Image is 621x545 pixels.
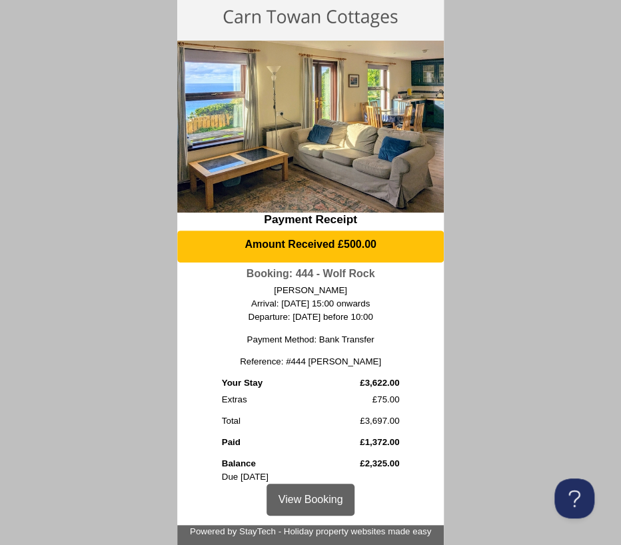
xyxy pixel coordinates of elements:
[177,213,444,227] h2: Payment Receipt
[318,390,399,406] td: £75.00
[206,5,415,32] img: New_Project_%284%29.content.png
[190,526,431,536] a: Powered by StayTech - Holiday property websites made easy
[222,390,318,406] td: Extras
[222,406,318,432] td: Total
[195,284,426,324] p: [PERSON_NAME] Arrival: [DATE] 15:00 onwards Departure: [DATE] before 10:00
[185,238,436,251] h3: Amount Received £500.00
[318,406,399,432] td: £3,697.00
[554,478,594,518] iframe: Toggle Customer Support
[177,41,444,212] img: WR_Lounge.wide_content.jpg
[222,373,318,390] td: Your Stay
[247,268,375,279] a: Booking: 444 - Wolf Rock
[177,355,444,368] div: Reference: #444 [PERSON_NAME]
[195,333,426,346] p: Payment Method: Bank Transfer
[318,454,399,470] td: £2,325.00
[222,470,318,484] td: Due [DATE]
[222,432,318,454] td: Paid
[267,484,355,516] a: View Booking
[222,454,318,470] td: Balance
[318,432,399,454] td: £1,372.00
[318,373,399,390] td: £3,622.00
